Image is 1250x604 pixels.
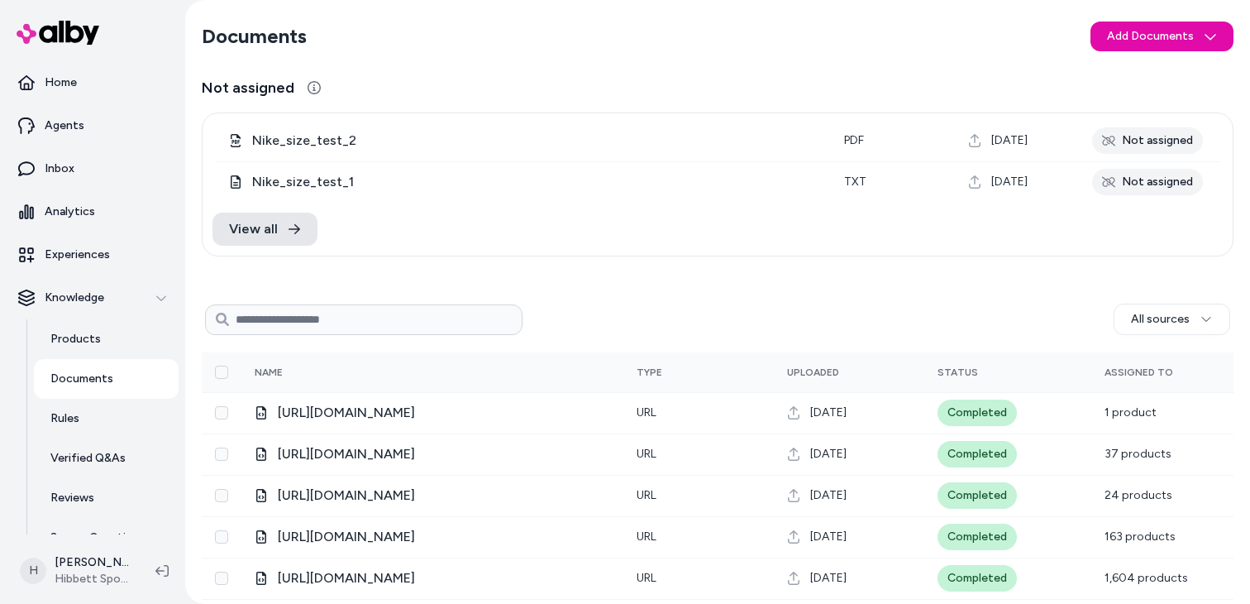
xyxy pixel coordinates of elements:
[50,490,94,506] p: Reviews
[637,488,656,502] span: URL
[50,530,146,546] p: Survey Questions
[991,174,1028,190] span: [DATE]
[34,319,179,359] a: Products
[229,131,818,151] div: Nike_size_test_2.pdf
[252,131,356,151] span: Nike_size_test_2
[1104,405,1157,419] span: 1 product
[252,172,354,192] span: Nike_size_test_1
[7,278,179,318] button: Knowledge
[50,371,113,387] p: Documents
[278,568,415,588] span: [URL][DOMAIN_NAME]
[50,410,79,427] p: Rules
[1104,488,1172,502] span: 24 products
[1104,367,1173,378] span: Assigned To
[1131,311,1190,328] span: All sources
[34,518,179,558] a: Survey Questions
[810,570,847,587] span: [DATE]
[810,405,847,421] span: [DATE]
[202,76,294,99] span: Not assigned
[937,565,1017,592] div: Completed
[45,204,95,220] p: Analytics
[215,572,228,585] button: Select row
[215,366,228,379] button: Select all
[34,478,179,518] a: Reviews
[215,406,228,419] button: Select row
[7,235,179,275] a: Experiences
[1090,22,1233,51] button: Add Documents
[34,359,179,399] a: Documents
[255,403,610,423] div: 481cf298-9b74-58f3-8509-c6587183e052.html
[10,544,142,597] button: H[PERSON_NAME]Hibbett Sports
[1104,571,1188,585] span: 1,604 products
[45,290,104,306] p: Knowledge
[34,439,179,478] a: Verified Q&As
[45,74,77,91] p: Home
[637,571,656,585] span: URL
[810,529,847,545] span: [DATE]
[255,366,379,379] div: Name
[255,527,610,547] div: history-of-the-adidas-gazelle.html
[45,117,84,134] p: Agents
[229,219,278,239] span: View all
[637,405,656,419] span: URL
[50,450,126,467] p: Verified Q&As
[937,400,1017,426] div: Completed
[7,106,179,146] a: Agents
[278,486,415,506] span: [URL][DOMAIN_NAME]
[844,133,864,147] span: pdf
[278,527,415,547] span: [URL][DOMAIN_NAME]
[278,403,415,423] span: [URL][DOMAIN_NAME]
[637,447,656,461] span: URL
[787,367,839,378] span: Uploaded
[1092,169,1203,195] div: Not assigned
[937,524,1017,550] div: Completed
[937,441,1017,467] div: Completed
[810,446,847,463] span: [DATE]
[202,23,307,50] h2: Documents
[7,149,179,189] a: Inbox
[215,530,228,544] button: Select row
[1104,530,1176,544] span: 163 products
[34,399,179,439] a: Rules
[212,213,317,246] a: View all
[20,558,46,584] span: H
[255,444,610,464] div: the-history-of-nike-foamposites.html
[55,571,129,587] span: Hibbett Sports
[991,132,1028,149] span: [DATE]
[45,247,110,263] p: Experiences
[215,489,228,502] button: Select row
[637,367,662,378] span: Type
[844,175,866,189] span: txt
[1114,304,1230,335] button: All sources
[215,448,228,461] button: Select row
[7,63,179,103] a: Home
[55,554,129,571] p: [PERSON_NAME]
[255,568,610,588] div: air-jordan-sizing-and-fit-guide.html
[7,192,179,232] a: Analytics
[937,482,1017,509] div: Completed
[1092,127,1203,154] div: Not assigned
[255,486,610,506] div: back-from-the-vault-nike-vomero-5.html
[1104,447,1171,461] span: 37 products
[50,331,101,348] p: Products
[45,161,74,177] p: Inbox
[278,444,415,464] span: [URL][DOMAIN_NAME]
[937,367,978,378] span: Status
[229,172,818,192] div: Nike_size_test_1.txt
[810,487,847,504] span: [DATE]
[637,530,656,544] span: URL
[17,21,99,45] img: alby Logo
